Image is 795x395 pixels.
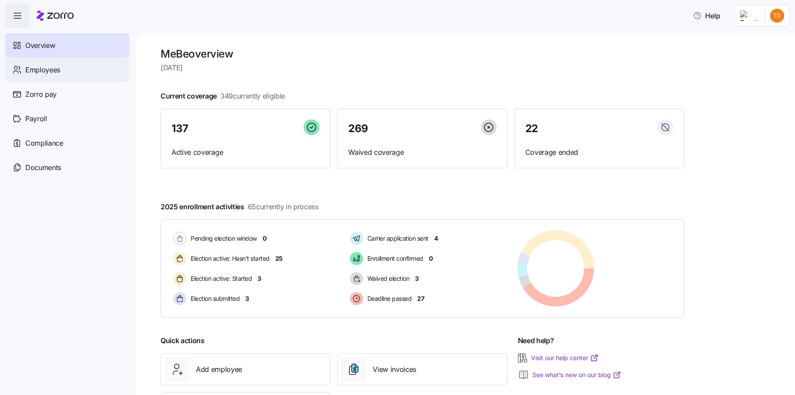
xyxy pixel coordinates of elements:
span: Carrier application sent [365,234,428,243]
a: Employees [5,58,129,82]
span: 349 currently eligible [220,91,285,102]
span: 0 [429,254,433,263]
span: Compliance [25,138,63,149]
button: Help [686,7,727,24]
span: Need help? [518,335,554,346]
span: 3 [415,274,419,283]
a: Overview [5,33,129,58]
span: 0 [263,234,267,243]
span: Election active: Hasn't started [188,254,270,263]
span: 4 [434,234,438,243]
a: Compliance [5,131,129,155]
a: Payroll [5,106,129,131]
span: 137 [171,123,188,134]
span: Zorro pay [25,89,57,100]
span: 2025 enrollment activities [161,201,319,212]
span: 27 [417,294,424,303]
span: Current coverage [161,91,285,102]
a: Documents [5,155,129,180]
span: 22 [525,123,538,134]
span: Enrollment confirmed [365,254,423,263]
span: Overview [25,40,55,51]
span: View invoices [373,364,416,375]
span: 3 [257,274,261,283]
span: Quick actions [161,335,205,346]
span: 269 [348,123,368,134]
a: Zorro pay [5,82,129,106]
span: Coverage ended [525,147,673,158]
span: Payroll [25,113,47,124]
span: Waived election [365,274,410,283]
img: 9f08772f748d173b6a631cba1b0c6066 [770,9,784,23]
span: Documents [25,162,61,173]
span: 3 [245,294,249,303]
span: Election submitted [188,294,240,303]
span: Help [693,10,720,21]
a: Visit our help center [531,354,599,362]
h1: MeBe overview [161,47,684,61]
span: [DATE] [161,62,684,73]
span: 25 [275,254,283,263]
span: Waived coverage [348,147,496,158]
span: Pending election window [188,234,257,243]
span: 65 currently in process [248,201,319,212]
a: See what’s new on our blog [532,371,621,379]
span: Deadline passed [365,294,412,303]
span: Election active: Started [188,274,252,283]
img: Employer logo [740,10,757,21]
span: Add employee [196,364,242,375]
span: Active coverage [171,147,319,158]
span: Employees [25,65,60,75]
